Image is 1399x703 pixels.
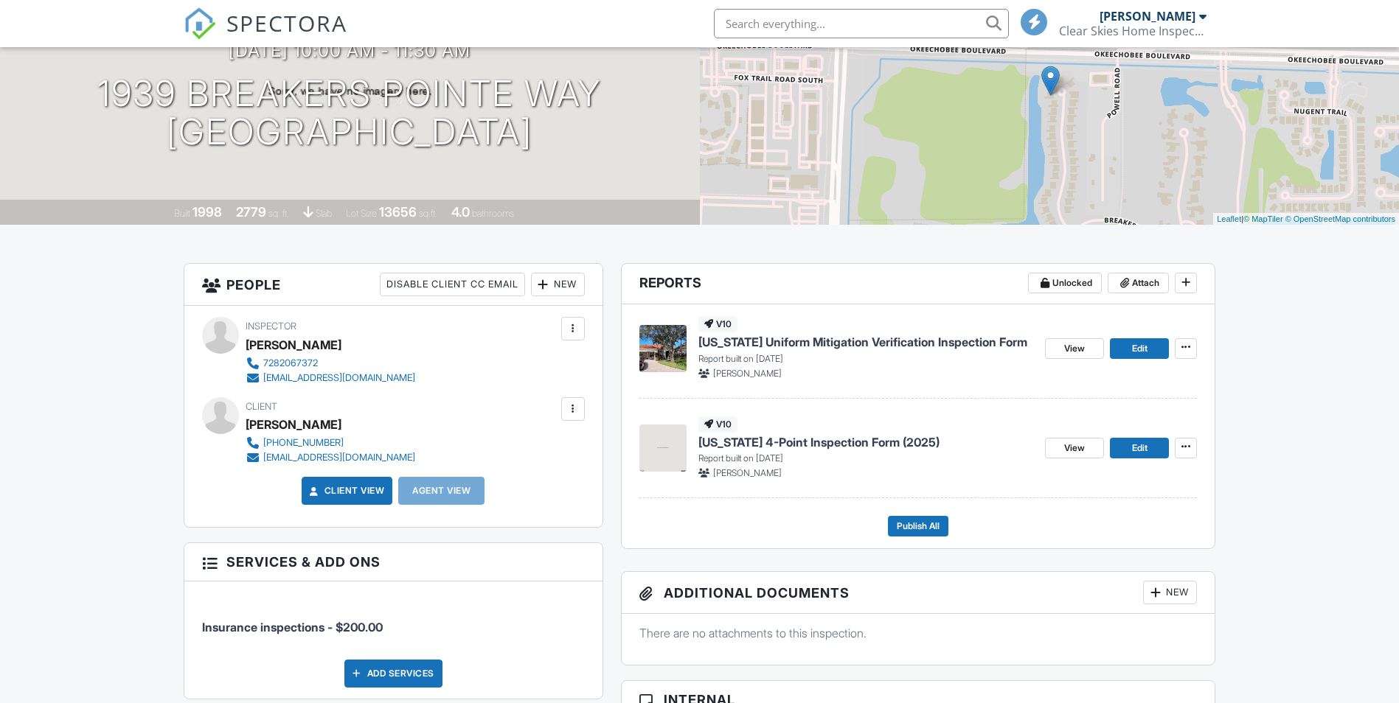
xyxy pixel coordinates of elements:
[246,334,341,356] div: [PERSON_NAME]
[246,356,415,371] a: 7282067372
[202,620,383,634] span: Insurance inspections - $200.00
[246,371,415,385] a: [EMAIL_ADDRESS][DOMAIN_NAME]
[379,204,417,220] div: 13656
[268,208,289,219] span: sq. ft.
[1243,214,1283,223] a: © MapTiler
[1285,214,1395,223] a: © OpenStreetMap contributors
[97,74,602,153] h1: 1939 Breakers Pointe Way [GEOGRAPHIC_DATA]
[714,9,1009,38] input: Search everything...
[192,204,222,220] div: 1998
[229,41,471,60] h3: [DATE] 10:00 am - 11:30 am
[316,208,332,219] span: slab
[246,436,415,450] a: [PHONE_NUMBER]
[307,483,385,498] a: Client View
[246,401,277,412] span: Client
[263,452,415,464] div: [EMAIL_ADDRESS][DOMAIN_NAME]
[1217,214,1241,223] a: Leaflet
[184,20,347,51] a: SPECTORA
[184,264,603,306] h3: People
[346,208,377,219] span: Lot Size
[531,273,585,296] div: New
[246,413,341,436] div: [PERSON_NAME]
[184,543,603,581] h3: Services & Add ons
[246,321,296,332] span: Inspector
[639,625,1198,641] p: There are no attachments to this inspection.
[1143,581,1197,604] div: New
[1100,9,1195,24] div: [PERSON_NAME]
[174,208,190,219] span: Built
[451,204,470,220] div: 4.0
[246,450,415,465] a: [EMAIL_ADDRESS][DOMAIN_NAME]
[472,208,514,219] span: bathrooms
[1213,213,1399,225] div: |
[344,660,442,688] div: Add Services
[263,437,344,449] div: [PHONE_NUMBER]
[419,208,437,219] span: sq.ft.
[236,204,266,220] div: 2779
[226,7,347,38] span: SPECTORA
[263,357,318,369] div: 7282067372
[1059,24,1207,38] div: Clear Skies Home Inspection
[202,592,585,647] li: Service: Insurance inspections
[622,572,1215,614] h3: Additional Documents
[263,372,415,384] div: [EMAIL_ADDRESS][DOMAIN_NAME]
[380,273,525,296] div: Disable Client CC Email
[184,7,216,40] img: The Best Home Inspection Software - Spectora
